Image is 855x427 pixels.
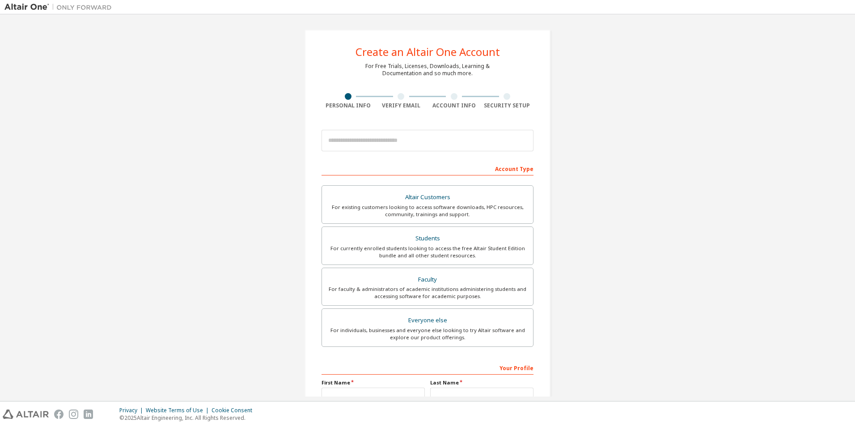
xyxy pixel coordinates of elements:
div: Account Info [427,102,481,109]
div: For individuals, businesses and everyone else looking to try Altair software and explore our prod... [327,327,528,341]
div: Students [327,232,528,245]
div: Security Setup [481,102,534,109]
div: Faculty [327,273,528,286]
div: Altair Customers [327,191,528,204]
img: instagram.svg [69,410,78,419]
img: linkedin.svg [84,410,93,419]
label: First Name [322,379,425,386]
div: Account Type [322,161,533,175]
div: For Free Trials, Licenses, Downloads, Learning & Documentation and so much more. [365,63,490,77]
div: Verify Email [375,102,428,109]
div: Cookie Consent [212,407,258,414]
label: Last Name [430,379,533,386]
p: © 2025 Altair Engineering, Inc. All Rights Reserved. [119,414,258,422]
div: Your Profile [322,360,533,375]
div: For existing customers looking to access software downloads, HPC resources, community, trainings ... [327,204,528,218]
div: Create an Altair One Account [356,47,500,57]
img: Altair One [4,3,116,12]
div: For faculty & administrators of academic institutions administering students and accessing softwa... [327,286,528,300]
img: facebook.svg [54,410,63,419]
div: Website Terms of Use [146,407,212,414]
div: Everyone else [327,314,528,327]
div: Privacy [119,407,146,414]
div: Personal Info [322,102,375,109]
div: For currently enrolled students looking to access the free Altair Student Edition bundle and all ... [327,245,528,259]
img: altair_logo.svg [3,410,49,419]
